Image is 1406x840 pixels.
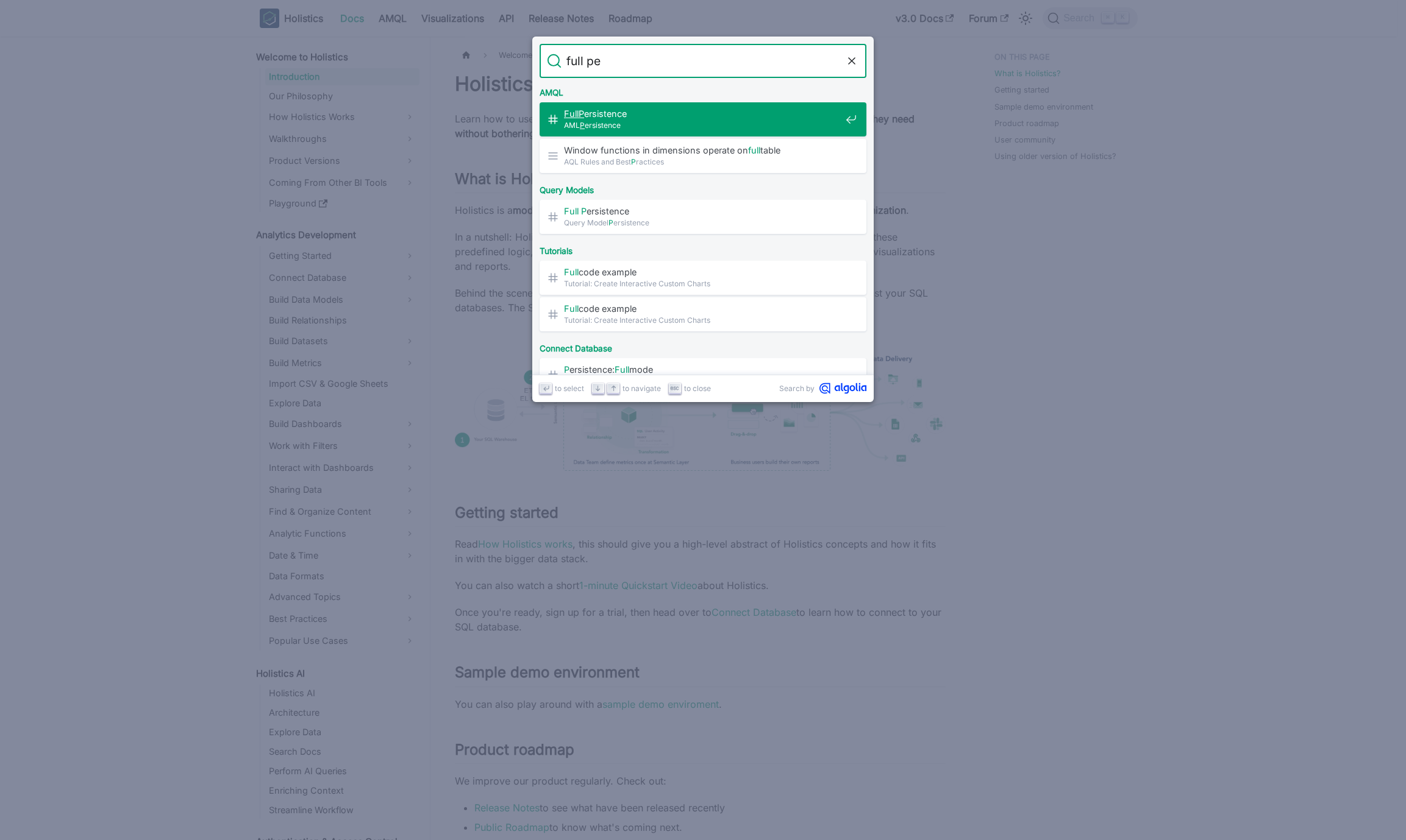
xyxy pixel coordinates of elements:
[564,156,841,168] span: AQL Rules and Best ractices
[564,364,569,375] mark: P
[564,206,579,216] mark: Full
[631,157,636,166] mark: P
[779,383,815,394] span: Search by
[748,145,760,155] mark: full
[564,119,841,131] span: AML ersistence
[819,383,866,394] svg: Algolia
[670,384,679,393] svg: Escape key
[564,108,584,119] mark: FullP
[581,206,587,216] mark: P
[580,121,585,130] mark: P
[564,303,841,314] span: code example​
[593,384,602,393] svg: Arrow down
[844,54,859,68] button: Clear the query
[540,139,866,173] a: Window functions in dimensions operate onfulltableAQL Rules and BestPractices
[537,236,869,261] div: Tutorials
[564,303,579,314] mark: Full
[540,261,866,295] a: Fullcode example​Tutorial: Create Interactive Custom Charts
[564,144,841,156] span: Window functions in dimensions operate on table
[684,383,711,394] span: to close
[537,334,869,358] div: Connect Database
[564,314,841,326] span: Tutorial: Create Interactive Custom Charts
[564,205,841,217] span: ersistence​
[615,364,629,375] mark: Full
[555,383,584,394] span: to select
[540,297,866,331] a: Fullcode example​Tutorial: Create Interactive Custom Charts
[564,278,841,289] span: Tutorial: Create Interactive Custom Charts
[540,102,866,136] a: FullPersistence​AMLPersistence
[537,175,869,200] div: Query Models
[564,266,841,278] span: code example​
[564,108,841,119] span: ersistence​
[537,78,869,102] div: AMQL
[540,200,866,234] a: Full Persistence​Query ModelPersistence
[564,267,579,277] mark: Full
[623,383,661,394] span: to navigate
[541,384,551,393] svg: Enter key
[562,44,844,78] input: Search docs
[609,384,618,393] svg: Arrow up
[564,217,841,228] span: Query Model ersistence
[779,383,866,394] a: Search byAlgolia
[540,358,866,392] a: Persistence:FullmodeSupported Databases (Data Sources)
[608,218,613,227] mark: P
[564,364,841,375] span: ersistence: mode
